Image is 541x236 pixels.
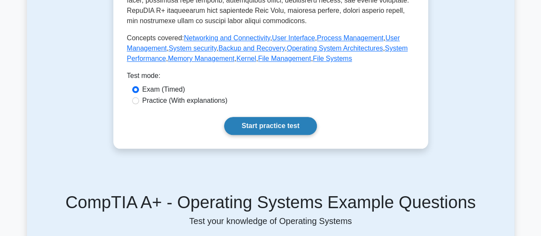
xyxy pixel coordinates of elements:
[32,192,509,212] h5: CompTIA A+ - Operating Systems Example Questions
[237,55,256,62] a: Kernel
[224,117,317,135] a: Start practice test
[32,216,509,226] p: Test your knowledge of Operating Systems
[219,45,285,52] a: Backup and Recovery
[168,55,235,62] a: Memory Management
[184,34,270,42] a: Networking and Connectivity
[313,55,352,62] a: File Systems
[317,34,384,42] a: Process Management
[127,33,414,64] p: Concepts covered: , , , , , , , , , , ,
[258,55,311,62] a: File Management
[169,45,216,52] a: System security
[272,34,315,42] a: User Interface
[142,84,185,95] label: Exam (Timed)
[127,71,414,84] div: Test mode:
[287,45,383,52] a: Operating System Architectures
[142,96,228,106] label: Practice (With explanations)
